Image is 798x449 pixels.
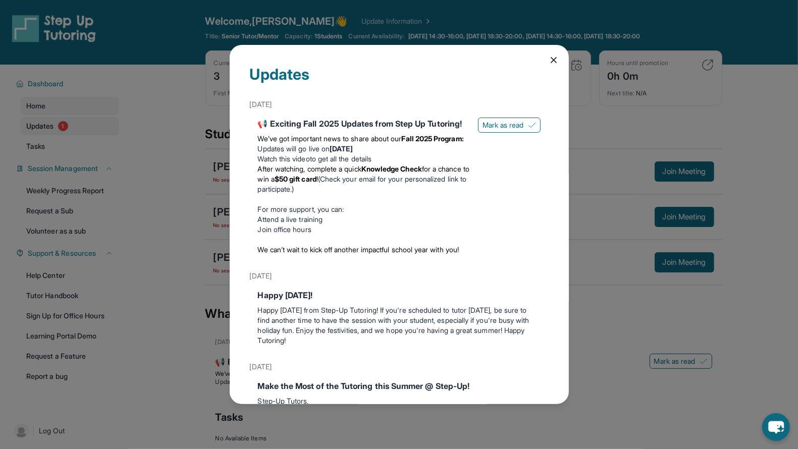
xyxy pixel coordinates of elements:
[258,380,541,392] div: Make the Most of the Tutoring this Summer @ Step-Up!
[483,120,524,130] span: Mark as read
[275,175,316,183] strong: $50 gift card
[258,245,459,254] span: We can’t wait to kick off another impactful school year with you!
[258,204,470,214] p: For more support, you can:
[258,134,402,143] span: We’ve got important news to share about our
[258,289,541,301] div: Happy [DATE]!
[762,413,790,441] button: chat-button
[528,121,536,129] img: Mark as read
[250,358,549,376] div: [DATE]
[258,154,470,164] li: to get all the details
[258,305,541,346] p: Happy [DATE] from Step-Up Tutoring! If you're scheduled to tutor [DATE], be sure to find another ...
[250,267,549,285] div: [DATE]
[258,164,361,173] span: After watching, complete a quick
[316,175,318,183] span: !
[258,215,323,223] a: Attend a live training
[250,65,549,95] div: Updates
[258,225,311,234] a: Join office hours
[258,164,470,194] li: (Check your email for your personalized link to participate.)
[258,144,470,154] li: Updates will go live on
[258,396,541,406] p: Step-Up Tutors,
[258,154,310,163] a: Watch this video
[478,118,541,133] button: Mark as read
[402,134,464,143] strong: Fall 2025 Program:
[250,95,549,114] div: [DATE]
[258,118,470,130] div: 📢 Exciting Fall 2025 Updates from Step Up Tutoring!
[361,164,422,173] strong: Knowledge Check
[330,144,353,153] strong: [DATE]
